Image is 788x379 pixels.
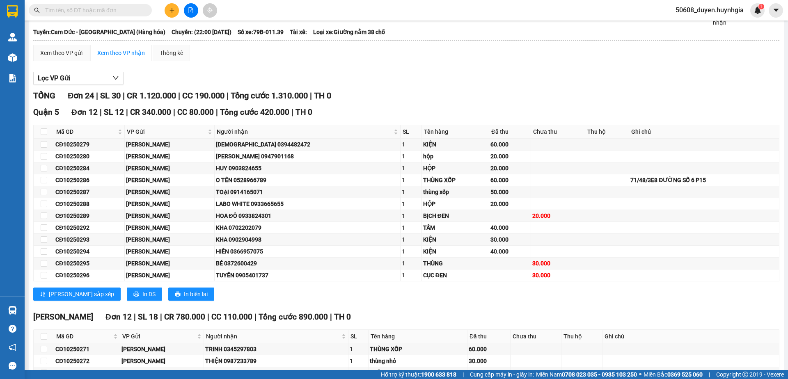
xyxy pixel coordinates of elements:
[54,343,120,355] td: CĐ10250271
[216,211,399,220] div: HOA ĐÔ 0933824301
[40,291,46,298] span: sort-ascending
[182,91,224,100] span: CC 190.000
[402,259,420,268] div: 1
[123,91,125,100] span: |
[402,187,420,196] div: 1
[709,370,710,379] span: |
[125,269,214,281] td: Cam Đức
[216,176,399,185] div: O TÊN 0528966789
[55,259,123,268] div: CĐ10250295
[126,247,213,256] div: [PERSON_NAME]
[467,330,511,343] th: Đã thu
[120,367,204,379] td: Cam Đức
[33,312,93,322] span: [PERSON_NAME]
[334,312,351,322] span: TH 0
[238,27,284,37] span: Số xe: 79B-011.39
[125,246,214,258] td: Cam Đức
[169,7,175,13] span: plus
[188,7,194,13] span: file-add
[421,371,456,378] strong: 1900 633 818
[125,222,214,234] td: Cam Đức
[231,91,308,100] span: Tổng cước 1.310.000
[602,330,779,343] th: Ghi chú
[216,259,399,268] div: BÉ 0372600429
[760,4,763,9] span: 1
[402,223,420,232] div: 1
[532,271,584,280] div: 30.000
[742,372,748,377] span: copyright
[127,288,162,301] button: printerIn DS
[55,356,119,365] div: CĐ10250272
[348,330,368,343] th: SL
[216,247,399,256] div: HIỀN 0366957075
[254,312,257,322] span: |
[769,3,783,18] button: caret-down
[54,234,125,246] td: CĐ10250293
[217,127,392,136] span: Người nhận
[168,288,214,301] button: printerIn biên lai
[490,140,529,149] div: 60.000
[127,91,176,100] span: CR 1.120.000
[55,152,123,161] div: CĐ10250280
[490,164,529,173] div: 20.000
[184,290,208,299] span: In biên lai
[55,140,123,149] div: CĐ10250279
[511,330,561,343] th: Chưa thu
[469,345,509,354] div: 60.000
[142,290,156,299] span: In DS
[71,107,98,117] span: Đơn 12
[125,210,214,222] td: Cam Đức
[585,125,629,139] th: Thu hộ
[423,235,488,244] div: KIỆN
[754,7,761,14] img: icon-new-feature
[350,368,367,377] div: 1
[8,53,17,62] img: warehouse-icon
[9,362,16,370] span: message
[7,5,18,18] img: logo-vxr
[8,33,17,41] img: warehouse-icon
[54,367,120,379] td: CĐ10250274
[33,72,124,85] button: Lọc VP Gửi
[56,127,116,136] span: Mã GD
[112,75,119,81] span: down
[490,187,529,196] div: 50.000
[402,271,420,280] div: 1
[55,199,123,208] div: CĐ10250288
[126,152,213,161] div: [PERSON_NAME]
[490,199,529,208] div: 20.000
[104,107,124,117] span: SL 12
[402,176,420,185] div: 1
[470,370,534,379] span: Cung cấp máy in - giấy in:
[370,345,466,354] div: THÙNG XỐP
[33,29,165,35] b: Tuyến: Cam Đức - [GEOGRAPHIC_DATA] (Hàng hóa)
[423,140,488,149] div: KIỆN
[259,312,328,322] span: Tổng cước 890.000
[49,290,114,299] span: [PERSON_NAME] sắp xếp
[423,271,488,280] div: CỤC ĐEN
[423,247,488,256] div: KIỆN
[173,107,175,117] span: |
[206,332,340,341] span: Người nhận
[463,370,464,379] span: |
[630,176,778,185] div: 71/48/3E8 ĐƯỜNG SỐ 6 P15
[178,91,180,100] span: |
[33,107,59,117] span: Quận 5
[54,258,125,269] td: CĐ10250295
[55,176,123,185] div: CĐ10250286
[54,139,125,151] td: CĐ10250279
[97,48,145,57] div: Xem theo VP nhận
[216,271,399,280] div: TUYỀN 0905401737
[54,151,125,162] td: CĐ10250280
[422,125,490,139] th: Tên hàng
[125,258,214,269] td: Cam Đức
[54,246,125,258] td: CĐ10250294
[55,247,123,256] div: CĐ10250294
[55,211,123,220] div: CĐ10250289
[120,343,204,355] td: Cam Đức
[126,235,213,244] div: [PERSON_NAME]
[55,345,119,354] div: CĐ10250271
[207,7,213,13] span: aim
[133,291,139,298] span: printer
[313,27,385,37] span: Loại xe: Giường nằm 38 chỗ
[644,370,703,379] span: Miền Bắc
